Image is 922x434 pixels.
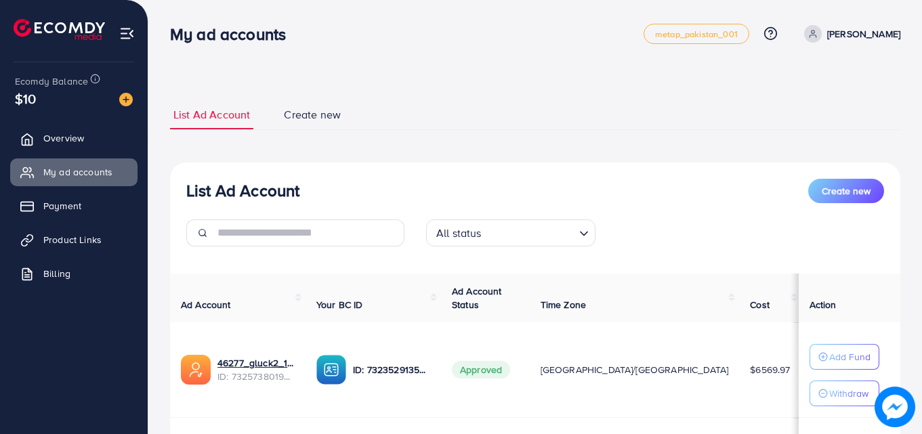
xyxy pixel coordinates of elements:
span: Billing [43,267,70,280]
a: metap_pakistan_001 [644,24,749,44]
span: Ad Account Status [452,284,502,311]
a: 46277_gluck2_1705656333992 [217,356,295,370]
button: Withdraw [810,381,879,406]
img: image [119,93,133,106]
a: [PERSON_NAME] [799,25,900,43]
span: Cost [750,298,770,311]
span: Create new [822,184,871,198]
span: Overview [43,131,84,145]
h3: My ad accounts [170,24,297,44]
img: logo [14,19,105,40]
img: ic-ads-acc.e4c84228.svg [181,355,211,385]
a: Billing [10,260,138,287]
button: Create new [808,179,884,203]
p: ID: 7323529135098331137 [353,362,430,378]
div: Search for option [426,219,595,246]
span: List Ad Account [173,107,250,123]
span: All status [434,223,484,243]
span: [GEOGRAPHIC_DATA]/[GEOGRAPHIC_DATA] [541,363,729,376]
h3: List Ad Account [186,181,299,200]
p: Withdraw [829,385,868,402]
span: Time Zone [541,298,586,311]
img: menu [119,26,135,41]
span: Create new [284,107,341,123]
span: metap_pakistan_001 [655,30,738,39]
p: [PERSON_NAME] [827,26,900,42]
span: Action [810,298,837,311]
a: Overview [10,125,138,152]
span: Your BC ID [316,298,363,311]
span: Ad Account [181,298,231,311]
span: Ecomdy Balance [15,74,88,88]
span: Product Links [43,233,102,246]
a: Product Links [10,226,138,253]
span: Payment [43,199,81,213]
span: $6569.97 [750,363,790,376]
p: Add Fund [829,349,871,365]
div: <span class='underline'>46277_gluck2_1705656333992</span></br>7325738019401580545 [217,356,295,384]
input: Search for option [486,221,574,243]
img: ic-ba-acc.ded83a64.svg [316,355,346,385]
button: Add Fund [810,344,879,370]
span: My ad accounts [43,165,112,179]
a: Payment [10,192,138,219]
span: Approved [452,361,510,378]
a: My ad accounts [10,158,138,186]
img: image [875,387,915,427]
span: ID: 7325738019401580545 [217,370,295,383]
span: $10 [15,89,36,108]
